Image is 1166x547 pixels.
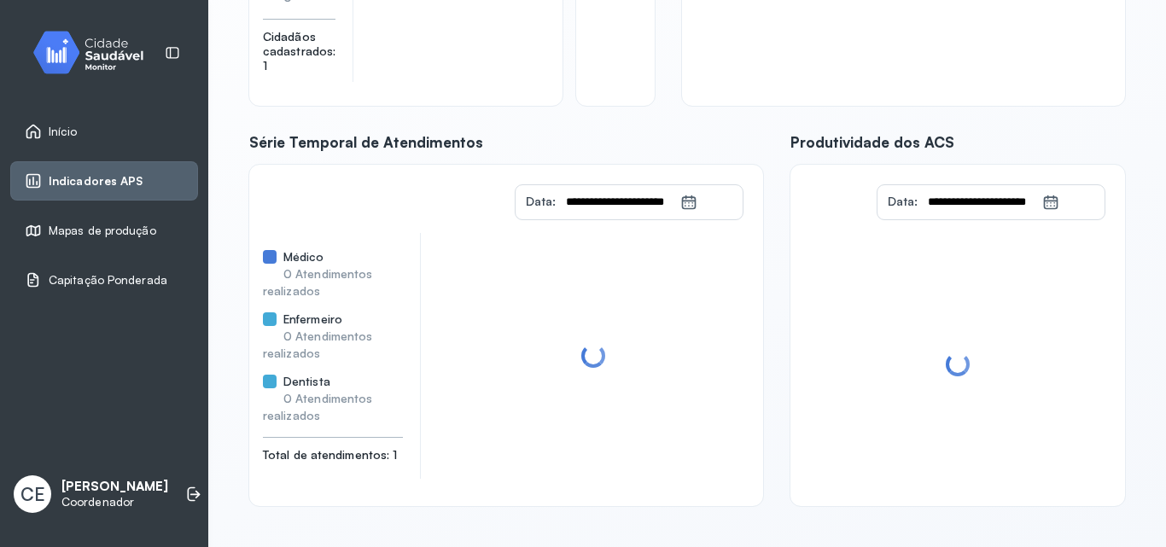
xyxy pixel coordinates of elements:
span: 0 Atendimentos realizados [263,266,372,298]
span: Data: [526,194,556,208]
a: Indicadores APS [25,172,184,189]
a: Mapas de produção [25,222,184,239]
span: Dentista [283,375,330,389]
span: 0 Atendimentos realizados [263,329,372,360]
span: Indicadores APS [49,174,143,189]
span: Série Temporal de Atendimentos [249,133,763,151]
a: Início [25,123,184,140]
span: 0 Atendimentos realizados [263,391,372,422]
a: Capitação Ponderada [25,271,184,288]
span: Início [49,125,78,139]
span: CE [20,483,45,505]
span: Enfermeiro [283,312,342,327]
span: Total de atendimentos: 1 [263,448,403,463]
span: Data: [888,194,918,208]
img: monitor.svg [18,27,172,78]
span: Produtividade dos ACS [790,133,1125,151]
p: [PERSON_NAME] [61,479,168,495]
span: Médico [283,250,324,265]
span: Capitação Ponderada [49,273,167,288]
span: Cidadãos cadastrados: 1 [263,30,335,73]
p: Coordenador [61,495,168,509]
span: Mapas de produção [49,224,156,238]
